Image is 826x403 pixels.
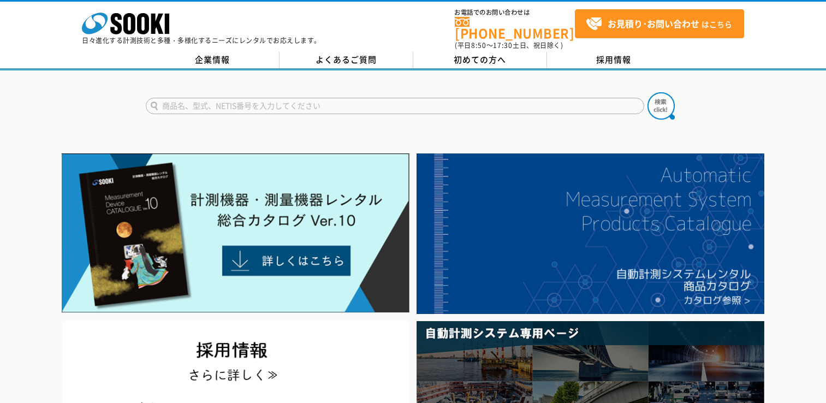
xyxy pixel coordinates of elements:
[586,16,732,32] span: はこちら
[454,54,506,66] span: 初めての方へ
[471,40,486,50] span: 8:50
[146,98,644,114] input: 商品名、型式、NETIS番号を入力してください
[455,40,563,50] span: (平日 ～ 土日、祝日除く)
[280,52,413,68] a: よくあるご質問
[493,40,513,50] span: 17:30
[455,9,575,16] span: お電話でのお問い合わせは
[417,153,764,314] img: 自動計測システムカタログ
[62,153,409,313] img: Catalog Ver10
[575,9,744,38] a: お見積り･お問い合わせはこちら
[413,52,547,68] a: 初めての方へ
[547,52,681,68] a: 採用情報
[455,17,575,39] a: [PHONE_NUMBER]
[647,92,675,120] img: btn_search.png
[608,17,699,30] strong: お見積り･お問い合わせ
[82,37,321,44] p: 日々進化する計測技術と多種・多様化するニーズにレンタルでお応えします。
[146,52,280,68] a: 企業情報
